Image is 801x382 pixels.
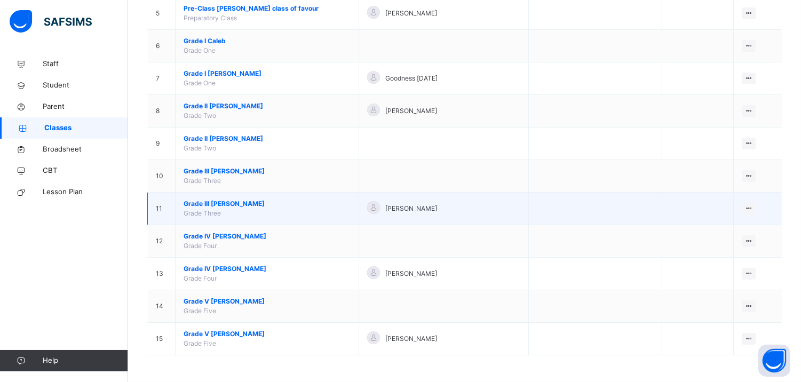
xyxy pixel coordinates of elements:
[184,144,216,152] span: Grade Two
[184,242,217,250] span: Grade Four
[184,14,237,22] span: Preparatory Class
[44,123,128,133] span: Classes
[184,209,221,217] span: Grade Three
[43,59,128,69] span: Staff
[385,334,437,344] span: [PERSON_NAME]
[184,232,351,241] span: Grade IV [PERSON_NAME]
[148,160,176,193] td: 10
[184,329,351,339] span: Grade V [PERSON_NAME]
[184,134,351,144] span: Grade II [PERSON_NAME]
[184,166,351,176] span: Grade III [PERSON_NAME]
[184,101,351,111] span: Grade II [PERSON_NAME]
[43,355,128,366] span: Help
[385,269,437,278] span: [PERSON_NAME]
[758,345,790,377] button: Open asap
[184,46,216,54] span: Grade One
[184,36,351,46] span: Grade I Caleb
[184,307,216,315] span: Grade Five
[184,79,216,87] span: Grade One
[148,225,176,258] td: 12
[148,128,176,160] td: 9
[184,297,351,306] span: Grade V [PERSON_NAME]
[184,4,351,13] span: Pre-Class [PERSON_NAME] class of favour
[148,95,176,128] td: 8
[184,177,221,185] span: Grade Three
[148,258,176,290] td: 13
[184,274,217,282] span: Grade Four
[148,290,176,323] td: 14
[43,165,128,176] span: CBT
[184,69,351,78] span: Grade I [PERSON_NAME]
[148,193,176,225] td: 11
[385,106,437,116] span: [PERSON_NAME]
[148,323,176,355] td: 15
[43,101,128,112] span: Parent
[148,30,176,62] td: 6
[385,9,437,18] span: [PERSON_NAME]
[184,339,216,347] span: Grade Five
[43,187,128,197] span: Lesson Plan
[385,74,438,83] span: Goodness [DATE]
[184,264,351,274] span: Grade IV [PERSON_NAME]
[184,112,216,120] span: Grade Two
[148,62,176,95] td: 7
[184,199,351,209] span: Grade III [PERSON_NAME]
[10,10,92,33] img: safsims
[43,144,128,155] span: Broadsheet
[43,80,128,91] span: Student
[385,204,437,213] span: [PERSON_NAME]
